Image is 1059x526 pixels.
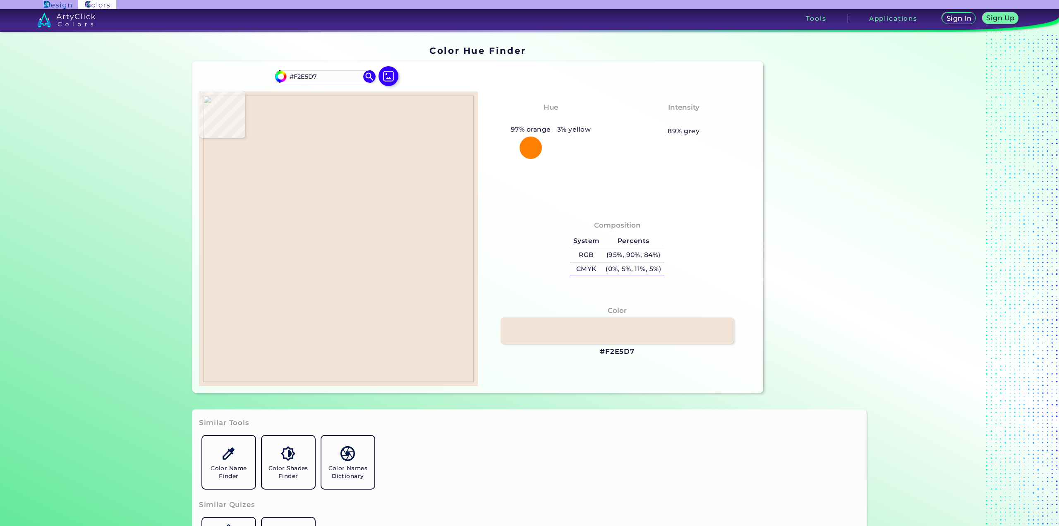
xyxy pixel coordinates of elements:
[259,432,318,492] a: Color Shades Finder
[318,432,378,492] a: Color Names Dictionary
[988,15,1013,21] h5: Sign Up
[806,15,826,22] h3: Tools
[668,101,700,113] h4: Intensity
[944,13,974,24] a: Sign In
[199,418,249,428] h3: Similar Tools
[570,262,602,276] h5: CMYK
[603,262,664,276] h5: (0%, 5%, 11%, 5%)
[600,347,635,357] h3: #F2E5D7
[37,12,96,27] img: logo_artyclick_colors_white.svg
[544,101,558,113] h4: Hue
[340,446,355,461] img: icon_color_names_dictionary.svg
[603,248,664,262] h5: (95%, 90%, 84%)
[363,70,376,83] img: icon search
[287,71,364,82] input: type color..
[570,234,602,248] h5: System
[668,126,700,137] h5: 89% grey
[44,1,72,9] img: ArtyClick Design logo
[281,446,295,461] img: icon_color_shades.svg
[265,464,311,480] h5: Color Shades Finder
[206,464,252,480] h5: Color Name Finder
[554,124,594,135] h5: 3% yellow
[199,432,259,492] a: Color Name Finder
[984,13,1017,24] a: Sign Up
[603,234,664,248] h5: Percents
[199,500,255,510] h3: Similar Quizes
[608,305,627,317] h4: Color
[508,124,554,135] h5: 97% orange
[594,219,641,231] h4: Composition
[570,248,602,262] h5: RGB
[203,96,474,382] img: 0578cecd-725d-49ba-a942-49103c456551
[429,44,526,57] h1: Color Hue Finder
[869,15,918,22] h3: Applications
[948,15,970,22] h5: Sign In
[533,115,569,125] h3: Orange
[221,446,236,461] img: icon_color_name_finder.svg
[672,115,695,125] h3: Pale
[379,66,398,86] img: icon picture
[325,464,371,480] h5: Color Names Dictionary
